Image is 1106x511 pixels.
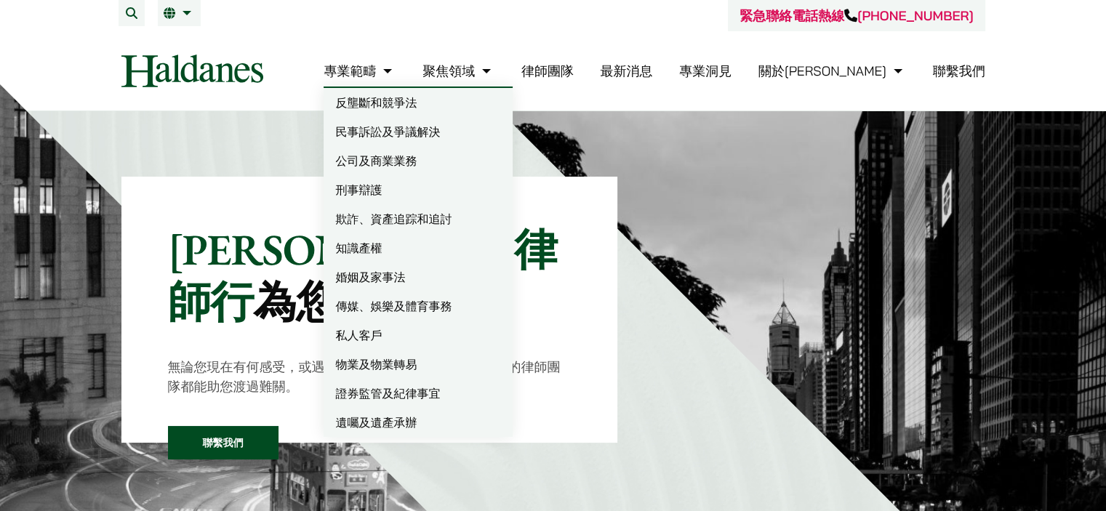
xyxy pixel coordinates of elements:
[933,63,985,79] a: 聯繫我們
[758,63,906,79] a: 關於何敦
[600,63,652,79] a: 最新消息
[324,379,513,408] a: 證券監管及紀律事宜
[521,63,574,79] a: 律師團隊
[679,63,732,79] a: 專業洞見
[324,291,513,321] a: 傳媒、娛樂及體育事務
[422,63,494,79] a: 聚焦領域
[324,117,513,146] a: 民事訴訟及爭議解決
[168,357,572,396] p: 無論您現在有何感受，或遇到甚麼法律問題，我們屢獲殊榮的律師團隊都能助您渡過難關。
[324,321,513,350] a: 私人客戶
[324,408,513,437] a: 遺囑及遺產承辦
[324,63,396,79] a: 專業範疇
[168,426,278,459] a: 聯繫我們
[121,55,263,87] img: Logo of Haldanes
[168,223,572,328] p: [PERSON_NAME]律師行
[324,175,513,204] a: 刑事辯護
[164,7,195,19] a: 繁
[253,273,510,330] mark: 為您排難解紛
[324,146,513,175] a: 公司及商業業務
[740,7,973,24] a: 緊急聯絡電話熱線[PHONE_NUMBER]
[324,204,513,233] a: 欺詐、資產追踪和追討
[324,233,513,262] a: 知識產權
[324,88,513,117] a: 反壟斷和競爭法
[324,350,513,379] a: 物業及物業轉易
[324,262,513,291] a: 婚姻及家事法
